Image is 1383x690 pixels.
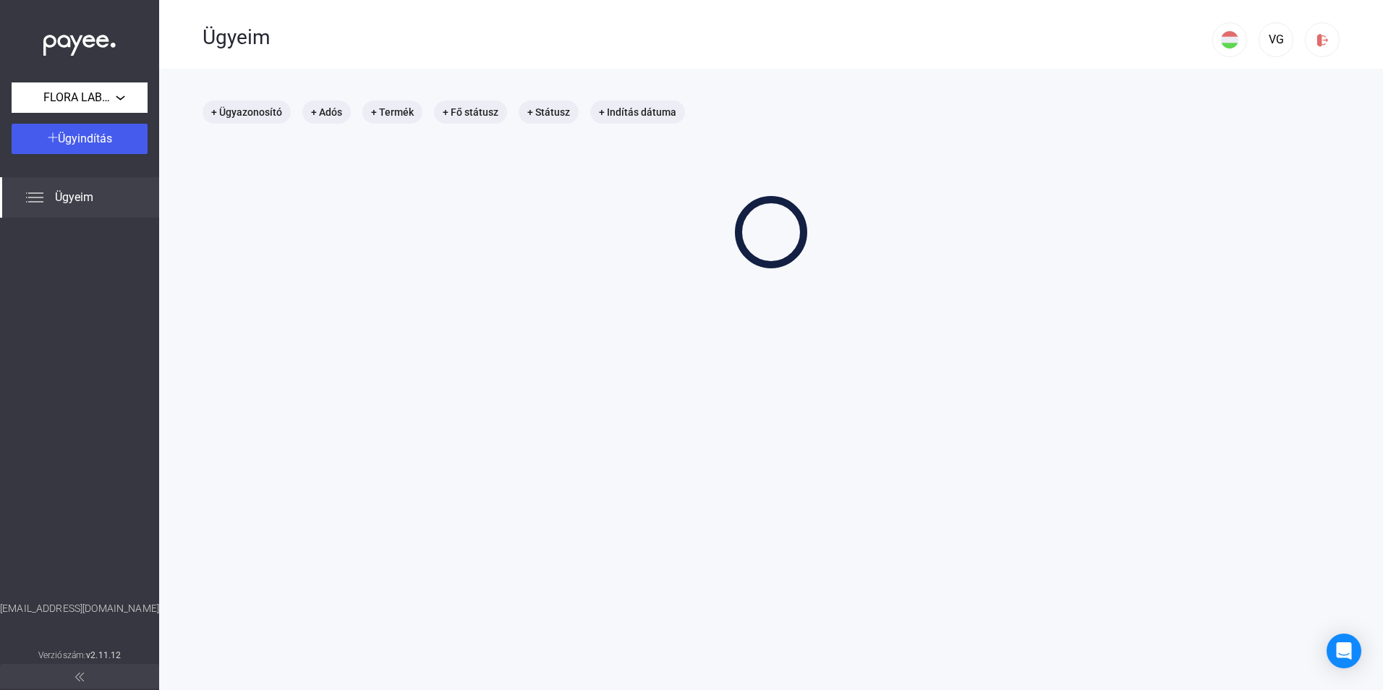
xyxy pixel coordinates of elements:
[1212,22,1247,57] button: HU
[43,27,116,56] img: white-payee-white-dot.svg
[48,132,58,142] img: plus-white.svg
[1327,634,1361,668] div: Open Intercom Messenger
[43,89,116,106] span: FLORA LABOR KFT
[302,101,351,124] mat-chip: + Adós
[203,25,1212,50] div: Ügyeim
[1221,31,1238,48] img: HU
[1315,33,1330,48] img: logout-red
[75,673,84,681] img: arrow-double-left-grey.svg
[12,124,148,154] button: Ügyindítás
[55,189,93,206] span: Ügyeim
[86,650,121,660] strong: v2.11.12
[519,101,579,124] mat-chip: + Státusz
[12,82,148,113] button: FLORA LABOR KFT
[203,101,291,124] mat-chip: + Ügyazonosító
[434,101,507,124] mat-chip: + Fő státusz
[26,189,43,206] img: list.svg
[362,101,422,124] mat-chip: + Termék
[58,132,112,145] span: Ügyindítás
[1305,22,1340,57] button: logout-red
[1259,22,1293,57] button: VG
[590,101,685,124] mat-chip: + Indítás dátuma
[1264,31,1288,48] div: VG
